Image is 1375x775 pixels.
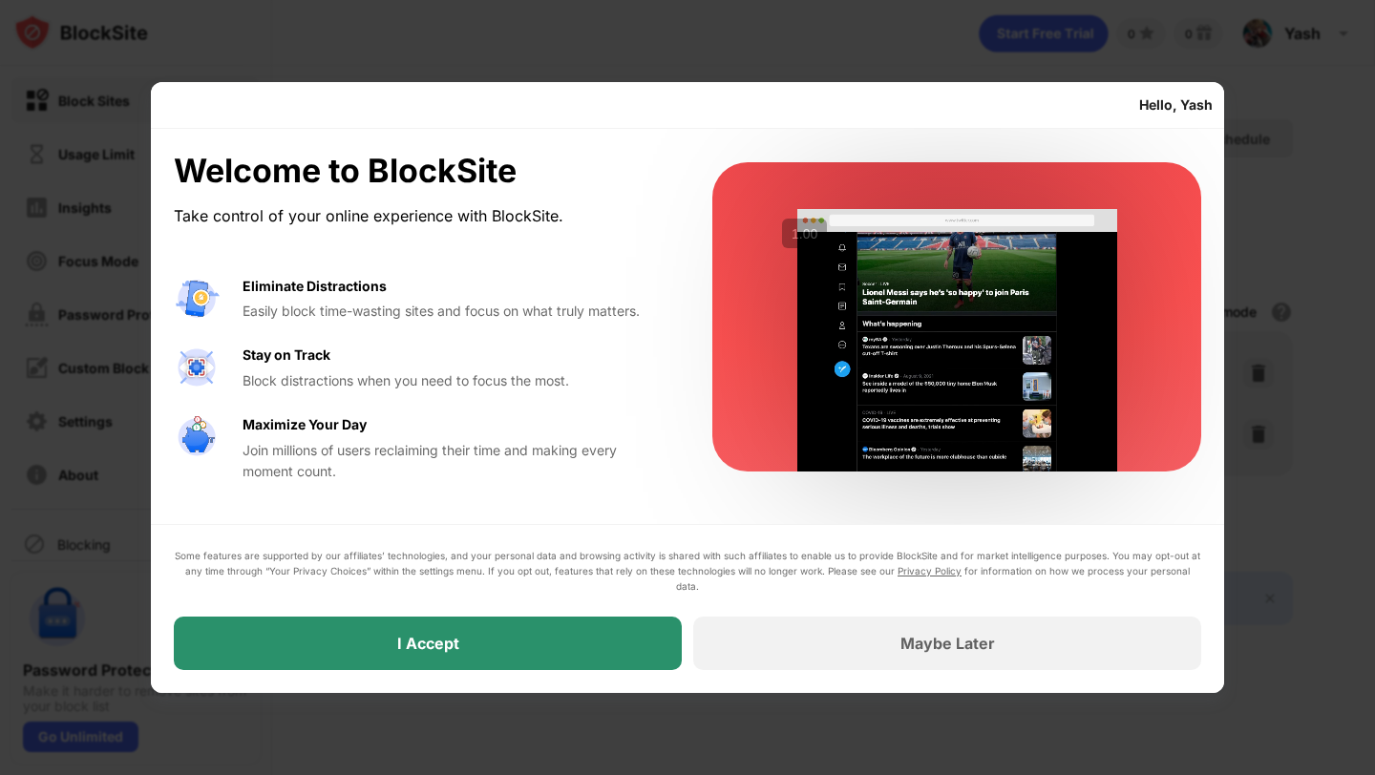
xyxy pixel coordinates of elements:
div: Take control of your online experience with BlockSite. [174,202,666,230]
img: value-safe-time.svg [174,414,220,460]
div: Stay on Track [243,345,330,366]
img: value-avoid-distractions.svg [174,276,220,322]
div: Maybe Later [900,634,995,653]
img: value-focus.svg [174,345,220,390]
div: I Accept [397,634,459,653]
div: Welcome to BlockSite [174,152,666,191]
div: Some features are supported by our affiliates’ technologies, and your personal data and browsing ... [174,548,1201,594]
div: Hello, Yash [1139,97,1213,113]
div: Maximize Your Day [243,414,367,435]
div: Easily block time-wasting sites and focus on what truly matters. [243,301,666,322]
a: Privacy Policy [898,565,962,576]
div: Eliminate Distractions [243,276,387,297]
div: Join millions of users reclaiming their time and making every moment count. [243,440,666,483]
div: Block distractions when you need to focus the most. [243,370,666,391]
